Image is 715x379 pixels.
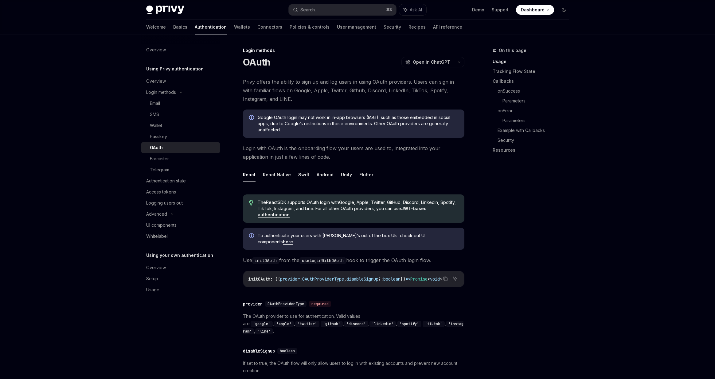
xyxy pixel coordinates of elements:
[400,276,405,282] span: })
[146,199,183,207] div: Logging users out
[141,175,220,186] a: Authentication state
[337,20,376,34] a: User management
[440,276,442,282] span: >
[243,256,464,265] span: Use from the hook to trigger the OAuth login flow.
[502,96,574,106] a: Parameters
[243,360,464,374] span: If set to true, the OAuth flow will only allow users to log in with existing accounts and prevent...
[268,301,304,306] span: OAuthProviderType
[413,59,450,65] span: Open in ChatGPT
[150,133,167,140] div: Passkey
[141,284,220,295] a: Usage
[341,167,352,182] button: Unity
[234,20,250,34] a: Wallets
[141,153,220,164] a: Farcaster
[274,321,294,327] code: 'apple'
[521,7,545,13] span: Dashboard
[249,233,255,239] svg: Info
[258,114,458,133] span: Google OAuth login may not work in in-app browsers (IABs), such as those embedded in social apps,...
[252,257,279,264] code: initOAuth
[346,276,378,282] span: disableSignup
[141,220,220,231] a: UI components
[559,5,569,15] button: Toggle dark mode
[369,321,396,327] code: 'linkedin'
[195,20,227,34] a: Authentication
[289,4,396,15] button: Search...⌘K
[150,155,169,162] div: Farcaster
[302,276,344,282] span: OAuthProviderType
[243,167,256,182] button: React
[270,276,280,282] span: : ({
[317,167,334,182] button: Android
[146,188,176,196] div: Access tokens
[295,321,319,327] code: 'twitter'
[150,100,160,107] div: Email
[146,6,184,14] img: dark logo
[146,20,166,34] a: Welcome
[299,257,346,264] code: useLoginWithOAuth
[498,106,574,116] a: onError
[498,126,574,135] a: Example with Callbacks
[290,20,330,34] a: Policies & controls
[401,57,454,67] button: Open in ChatGPT
[141,262,220,273] a: Overview
[243,78,464,103] span: Privy offers the ability to sign up and log users in using OAuth providers. Users can sign in wit...
[141,273,220,284] a: Setup
[386,7,393,12] span: ⌘ K
[451,275,459,283] button: Ask AI
[146,233,168,240] div: Whitelabel
[141,197,220,209] a: Logging users out
[405,276,410,282] span: =>
[243,47,464,54] div: Login methods
[499,47,526,54] span: On this page
[141,120,220,131] a: Wallet
[423,321,445,327] code: 'tiktok'
[243,144,464,161] span: Login with OAuth is the onboarding flow your users are used to, integrated into your application ...
[141,98,220,109] a: Email
[263,167,291,182] button: React Native
[141,109,220,120] a: SMS
[410,276,428,282] span: Promise
[344,276,346,282] span: ,
[321,321,343,327] code: 'github'
[359,167,373,182] button: Flutter
[146,275,158,282] div: Setup
[397,321,421,327] code: 'spotify'
[441,275,449,283] button: Copy the contents from the code block
[141,131,220,142] a: Passkey
[146,65,204,73] h5: Using Privy authentication
[146,210,167,218] div: Advanced
[258,233,458,245] span: To authenticate your users with [PERSON_NAME]’s out of the box UIs, check out UI components .
[283,239,293,245] a: here
[257,20,282,34] a: Connectors
[150,111,159,118] div: SMS
[146,78,166,85] div: Overview
[298,167,309,182] button: Swift
[243,301,263,307] div: provider
[344,321,368,327] code: 'discord'
[249,115,255,121] svg: Info
[516,5,554,15] a: Dashboard
[146,177,186,185] div: Authentication state
[300,6,318,14] div: Search...
[251,321,273,327] code: 'google'
[146,46,166,54] div: Overview
[378,276,383,282] span: ?:
[150,144,163,151] div: OAuth
[146,252,213,259] h5: Using your own authentication
[408,20,426,34] a: Recipes
[243,313,464,335] span: The OAuth provider to use for authentication. Valid values are: , , , , , , , , , .
[173,20,187,34] a: Basics
[255,328,273,334] code: 'line'
[498,86,574,96] a: onSuccess
[141,142,220,153] a: OAuth
[146,264,166,271] div: Overview
[493,76,574,86] a: Callbacks
[141,186,220,197] a: Access tokens
[493,66,574,76] a: Tracking Flow State
[383,276,400,282] span: boolean
[146,221,177,229] div: UI components
[430,276,440,282] span: void
[384,20,401,34] a: Security
[141,76,220,87] a: Overview
[428,276,430,282] span: <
